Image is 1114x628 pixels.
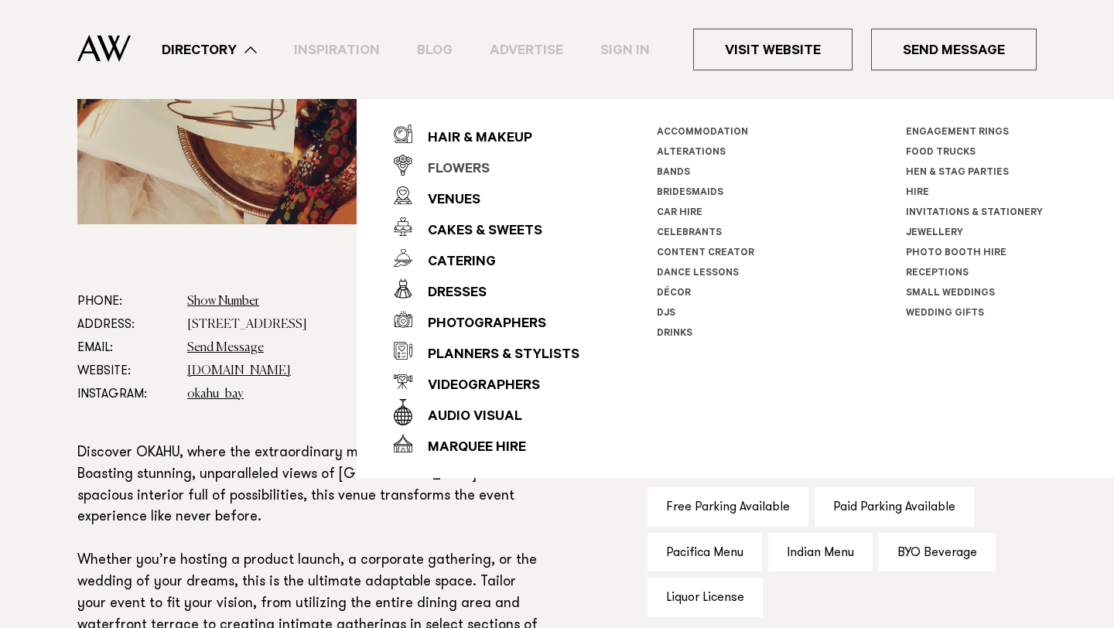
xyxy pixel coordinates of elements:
div: Hair & Makeup [412,124,532,155]
a: Audio Visual [394,397,579,428]
a: Car Hire [657,208,702,219]
a: Engagement Rings [906,128,1009,138]
a: Hen & Stag Parties [906,168,1009,179]
div: Planners & Stylists [412,340,579,371]
a: Marquee Hire [394,428,579,459]
a: Dance Lessons [657,268,739,279]
div: Audio Visual [412,402,522,433]
a: Bands [657,168,690,179]
a: Small Weddings [906,288,995,299]
a: Send Message [187,342,264,354]
dt: Phone: [77,290,175,313]
a: Celebrants [657,228,722,239]
a: Advertise [471,39,582,60]
a: Bridesmaids [657,188,723,199]
a: Décor [657,288,691,299]
a: Show Number [187,295,259,308]
a: Food Trucks [906,148,976,159]
a: Catering [394,242,579,273]
div: Free Parking Available [648,487,808,527]
div: Marquee Hire [412,433,526,464]
dt: Address: [77,313,175,336]
div: Cakes & Sweets [412,217,542,247]
a: [DOMAIN_NAME] [187,365,291,377]
div: BYO Beverage [879,533,996,572]
dt: Website: [77,360,175,383]
a: DJs [657,309,675,319]
a: Hire [906,188,929,199]
a: Hair & Makeup [394,118,579,149]
dt: Instagram: [77,383,175,406]
a: Receptions [906,268,969,279]
div: Paid Parking Available [815,487,974,527]
a: Sign In [582,39,668,60]
div: Catering [412,247,496,278]
dd: [STREET_ADDRESS] [187,313,548,336]
a: Send Message [871,29,1037,70]
a: Directory [143,39,275,60]
a: Cakes & Sweets [394,211,579,242]
div: Liquor License [648,578,763,617]
a: Wedding Gifts [906,309,984,319]
div: Venues [412,186,480,217]
a: Alterations [657,148,726,159]
a: Content Creator [657,248,754,259]
div: Flowers [412,155,490,186]
dt: Email: [77,336,175,360]
div: Photographers [412,309,546,340]
a: Accommodation [657,128,748,138]
a: okahu_bay [187,388,244,401]
a: Visit Website [693,29,853,70]
a: Videographers [394,366,579,397]
img: Auckland Weddings Logo [77,35,131,62]
a: Photo Booth Hire [906,248,1006,259]
a: Flowers [394,149,579,180]
div: Videographers [412,371,540,402]
div: Pacifica Menu [648,533,762,572]
div: Dresses [412,278,487,309]
a: Photographers [394,304,579,335]
a: Planners & Stylists [394,335,579,366]
a: Drinks [657,329,692,340]
a: Inspiration [275,39,398,60]
a: Blog [398,39,471,60]
a: Invitations & Stationery [906,208,1043,219]
a: Jewellery [906,228,963,239]
div: Indian Menu [768,533,873,572]
a: Venues [394,180,579,211]
a: Dresses [394,273,579,304]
